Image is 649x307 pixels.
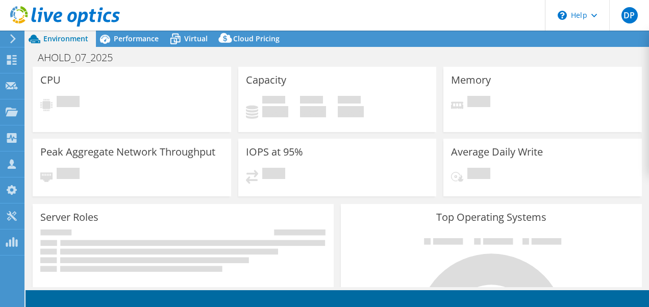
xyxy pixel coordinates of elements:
span: Cloud Pricing [233,34,280,43]
h3: IOPS at 95% [246,146,303,158]
h3: Capacity [246,74,286,86]
span: Pending [467,96,490,110]
h1: AHOLD_07_2025 [33,52,129,63]
span: Performance [114,34,159,43]
span: Pending [57,96,80,110]
span: Pending [262,168,285,182]
span: Used [262,96,285,106]
h3: CPU [40,74,61,86]
h3: Memory [451,74,491,86]
h4: 0 GiB [300,106,326,117]
h3: Top Operating Systems [348,212,634,223]
span: Virtual [184,34,208,43]
span: Pending [57,168,80,182]
span: Total [338,96,361,106]
span: Free [300,96,323,106]
h3: Average Daily Write [451,146,543,158]
h4: 0 GiB [262,106,288,117]
span: Environment [43,34,88,43]
h4: 0 GiB [338,106,364,117]
h3: Peak Aggregate Network Throughput [40,146,215,158]
svg: \n [558,11,567,20]
span: Pending [467,168,490,182]
h3: Server Roles [40,212,98,223]
span: DP [621,7,638,23]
